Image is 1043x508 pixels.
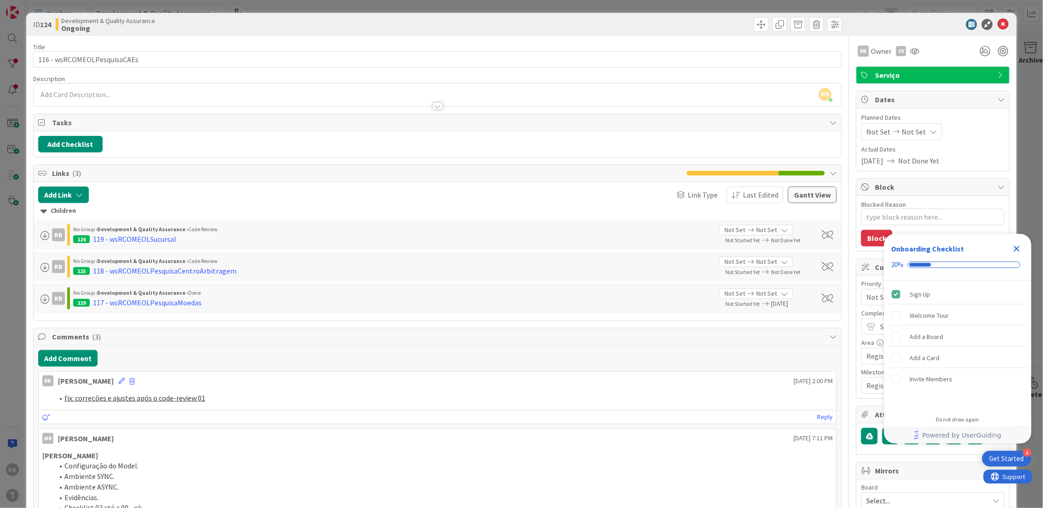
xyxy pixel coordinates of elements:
button: Add Checklist [38,136,103,152]
div: Add a Card [910,352,940,363]
div: FA [896,46,906,56]
span: Not Set [724,225,745,235]
span: ID [33,19,51,30]
span: Links [52,168,683,179]
div: MR [42,433,53,444]
span: RB [819,88,832,101]
div: 117 - wsRCOMEOLPesquisaMoedas [93,297,202,308]
div: [PERSON_NAME] [58,433,114,444]
div: Close Checklist [1009,241,1024,256]
span: Not Started Yet [725,300,760,307]
span: Not Set [902,126,926,137]
div: Invite Members is incomplete. [888,369,1028,389]
div: Sign Up is complete. [888,284,1028,304]
div: Add a Board [910,331,944,342]
b: 124 [40,20,51,29]
span: [DATE] 7:11 PM [794,433,833,443]
div: Complexidade [861,310,1005,316]
span: Not Done Yet [771,237,800,244]
span: Attachments [875,409,993,420]
div: Area [861,339,1005,346]
div: Do not show again [936,416,979,423]
span: Not Set [756,257,777,267]
div: RB [52,228,65,241]
span: Block [875,181,993,193]
div: Priority [861,280,1005,287]
span: Not Set [756,289,777,298]
span: Development & Quality Assurance [61,17,155,24]
span: Not Started Yet [725,237,760,244]
span: Tasks [52,117,825,128]
b: Development & Quality Assurance › [97,257,188,264]
div: Checklist progress: 20% [892,261,1024,269]
span: No Group › [73,226,97,233]
span: Code Review [188,226,218,233]
span: ( 3 ) [92,332,101,341]
strong: [PERSON_NAME] [42,451,98,460]
button: Block [861,230,892,246]
span: Not Set [866,126,891,137]
span: Not Set [724,257,745,267]
div: Invite Members [910,374,953,385]
span: Comments [52,331,825,342]
a: Powered by UserGuiding [889,427,1027,444]
span: Owner [871,46,892,57]
span: Evidências. [64,493,99,502]
span: Planned Dates [861,113,1005,123]
button: Add Link [38,187,89,203]
div: Open Get Started checklist, remaining modules: 4 [982,451,1031,467]
div: 229 [73,299,90,307]
div: Milestone [861,369,1005,375]
span: Actual Dates [861,145,1005,154]
span: Description [33,75,65,83]
div: 4 [1023,449,1031,457]
span: Done [188,289,201,296]
span: Powered by UserGuiding [922,430,1002,441]
div: Sign Up [910,289,931,300]
div: Checklist Container [884,234,1031,444]
div: RB [52,292,65,305]
div: RB [42,375,53,386]
label: Blocked Reason [861,200,906,209]
button: Last Edited [727,187,783,203]
div: 118 - wsRCOMEOLPesquisaCentroArbitragem [93,265,237,276]
span: No Group › [73,289,97,296]
div: Onboarding Checklist [892,243,964,254]
span: Not Set [724,289,745,298]
span: Small [880,320,984,333]
div: 20% [892,261,904,269]
span: Not Set [866,291,984,304]
span: Board [861,484,878,490]
span: No Group › [73,257,97,264]
span: [DATE] [861,155,883,166]
div: RB [858,46,869,57]
span: Not Started Yet [725,269,760,275]
span: Ambiente SYNC. [64,472,115,481]
span: Support [19,1,42,12]
div: Checklist items [884,280,1031,410]
div: Footer [884,427,1031,444]
span: Link Type [688,189,718,200]
span: Registos [866,379,984,392]
span: Mirrors [875,465,993,476]
a: Reply [817,411,833,423]
span: [DATE] [771,299,811,309]
div: Welcome Tour is incomplete. [888,305,1028,326]
span: Registo Comercial [866,350,984,362]
span: Ambiente ASYNC. [64,482,119,491]
span: Not Set [756,225,777,235]
span: Dates [875,94,993,105]
div: Children [41,206,835,216]
a: fix: correções e ajustes após o code-review 01 [64,393,205,403]
div: 125 [73,267,90,275]
b: Ongoing [61,24,155,32]
b: Development & Quality Assurance › [97,289,188,296]
span: Custom Fields [875,262,993,273]
div: RB [52,260,65,273]
span: Not Done Yet [771,269,800,275]
div: 126 [73,235,90,243]
button: Add Comment [38,350,98,367]
span: [DATE] 2:00 PM [794,376,833,386]
input: type card name here... [33,51,842,68]
span: Select... [866,494,984,507]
